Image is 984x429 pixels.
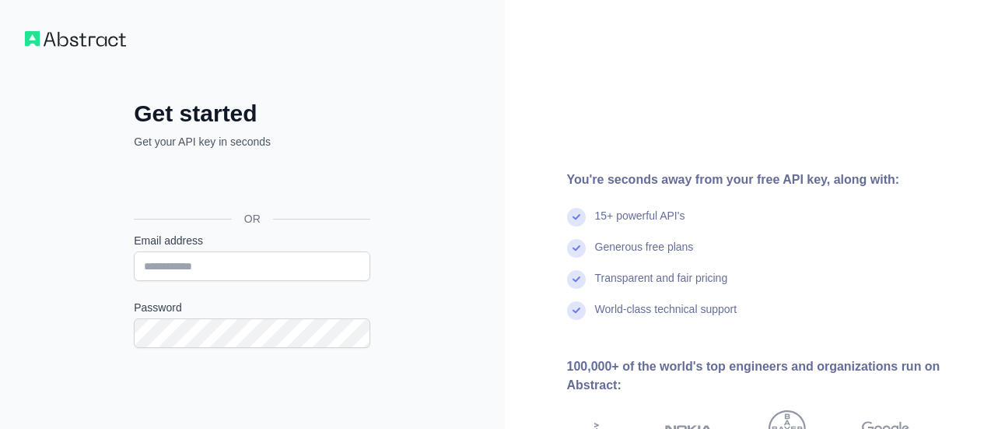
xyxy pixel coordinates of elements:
[232,211,273,227] span: OR
[567,171,960,189] div: You're seconds away from your free API key, along with:
[25,31,126,47] img: Workflow
[567,301,586,320] img: check mark
[567,208,586,227] img: check mark
[595,239,694,270] div: Generous free plans
[567,270,586,289] img: check mark
[567,239,586,258] img: check mark
[134,134,370,149] p: Get your API key in seconds
[134,100,370,128] h2: Get started
[134,233,370,248] label: Email address
[134,300,370,315] label: Password
[595,208,685,239] div: 15+ powerful API's
[126,167,375,201] iframe: Sign in with Google Button
[595,270,728,301] div: Transparent and fair pricing
[595,301,737,332] div: World-class technical support
[567,357,960,395] div: 100,000+ of the world's top engineers and organizations run on Abstract:
[134,367,370,427] iframe: reCAPTCHA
